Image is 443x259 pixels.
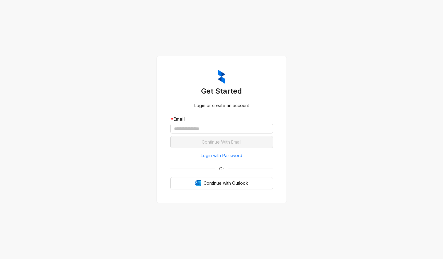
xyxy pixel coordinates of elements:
[170,116,273,122] div: Email
[170,151,273,160] button: Login with Password
[170,86,273,96] h3: Get Started
[195,180,201,186] img: Outlook
[170,136,273,148] button: Continue With Email
[201,152,242,159] span: Login with Password
[170,177,273,189] button: OutlookContinue with Outlook
[215,165,228,172] span: Or
[218,70,225,84] img: ZumaIcon
[204,180,248,187] span: Continue with Outlook
[170,102,273,109] div: Login or create an account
